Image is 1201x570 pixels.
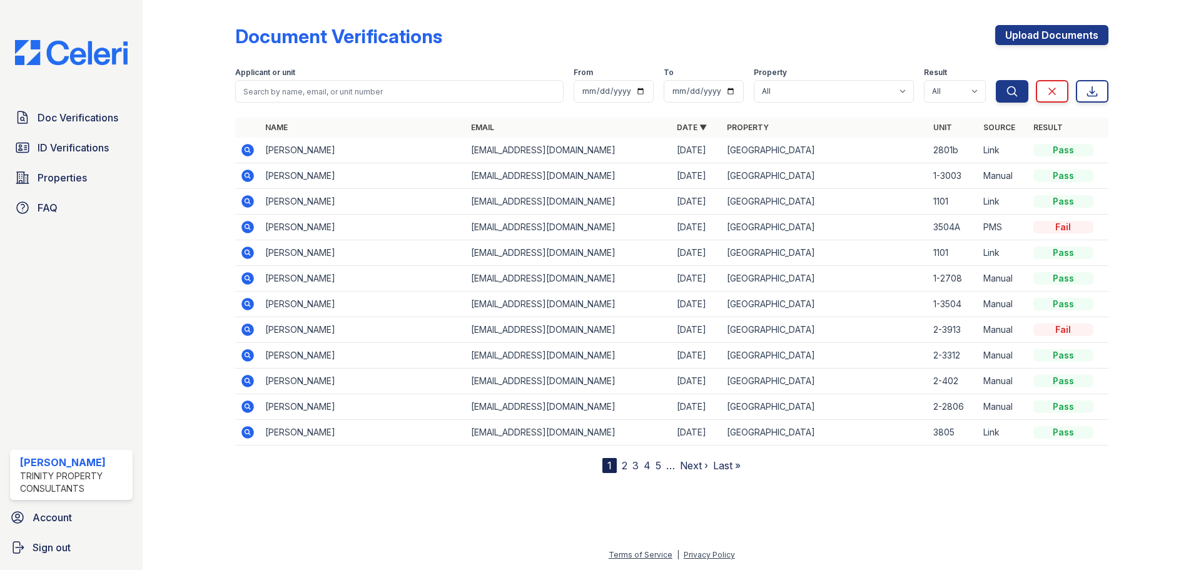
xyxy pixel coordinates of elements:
[466,343,672,369] td: [EMAIL_ADDRESS][DOMAIN_NAME]
[677,123,707,132] a: Date ▼
[260,394,466,420] td: [PERSON_NAME]
[1033,221,1093,233] div: Fail
[928,163,978,189] td: 1-3003
[722,292,928,317] td: [GEOGRAPHIC_DATA]
[722,343,928,369] td: [GEOGRAPHIC_DATA]
[978,420,1028,445] td: Link
[672,420,722,445] td: [DATE]
[672,343,722,369] td: [DATE]
[978,163,1028,189] td: Manual
[672,292,722,317] td: [DATE]
[1033,170,1093,182] div: Pass
[978,394,1028,420] td: Manual
[933,123,952,132] a: Unit
[666,458,675,473] span: …
[466,189,672,215] td: [EMAIL_ADDRESS][DOMAIN_NAME]
[1033,144,1093,156] div: Pass
[722,369,928,394] td: [GEOGRAPHIC_DATA]
[672,394,722,420] td: [DATE]
[466,215,672,240] td: [EMAIL_ADDRESS][DOMAIN_NAME]
[978,240,1028,266] td: Link
[672,317,722,343] td: [DATE]
[602,458,617,473] div: 1
[38,200,58,215] span: FAQ
[978,343,1028,369] td: Manual
[1033,195,1093,208] div: Pass
[10,165,133,190] a: Properties
[10,135,133,160] a: ID Verifications
[260,189,466,215] td: [PERSON_NAME]
[260,215,466,240] td: [PERSON_NAME]
[978,215,1028,240] td: PMS
[928,240,978,266] td: 1101
[260,317,466,343] td: [PERSON_NAME]
[1033,272,1093,285] div: Pass
[978,292,1028,317] td: Manual
[928,189,978,215] td: 1101
[680,459,708,472] a: Next ›
[928,343,978,369] td: 2-3312
[260,369,466,394] td: [PERSON_NAME]
[574,68,593,78] label: From
[471,123,494,132] a: Email
[466,420,672,445] td: [EMAIL_ADDRESS][DOMAIN_NAME]
[928,369,978,394] td: 2-402
[466,317,672,343] td: [EMAIL_ADDRESS][DOMAIN_NAME]
[260,163,466,189] td: [PERSON_NAME]
[10,195,133,220] a: FAQ
[722,317,928,343] td: [GEOGRAPHIC_DATA]
[1033,247,1093,259] div: Pass
[609,550,672,559] a: Terms of Service
[928,394,978,420] td: 2-2806
[928,420,978,445] td: 3805
[664,68,674,78] label: To
[1033,400,1093,413] div: Pass
[722,138,928,163] td: [GEOGRAPHIC_DATA]
[466,240,672,266] td: [EMAIL_ADDRESS][DOMAIN_NAME]
[38,140,109,155] span: ID Verifications
[722,189,928,215] td: [GEOGRAPHIC_DATA]
[656,459,661,472] a: 5
[754,68,787,78] label: Property
[632,459,639,472] a: 3
[33,540,71,555] span: Sign out
[38,110,118,125] span: Doc Verifications
[33,510,72,525] span: Account
[722,266,928,292] td: [GEOGRAPHIC_DATA]
[722,420,928,445] td: [GEOGRAPHIC_DATA]
[672,215,722,240] td: [DATE]
[928,215,978,240] td: 3504A
[978,266,1028,292] td: Manual
[20,455,128,470] div: [PERSON_NAME]
[995,25,1108,45] a: Upload Documents
[466,266,672,292] td: [EMAIL_ADDRESS][DOMAIN_NAME]
[672,189,722,215] td: [DATE]
[260,138,466,163] td: [PERSON_NAME]
[38,170,87,185] span: Properties
[924,68,947,78] label: Result
[260,292,466,317] td: [PERSON_NAME]
[235,68,295,78] label: Applicant or unit
[928,317,978,343] td: 2-3913
[672,138,722,163] td: [DATE]
[677,550,679,559] div: |
[644,459,651,472] a: 4
[20,470,128,495] div: Trinity Property Consultants
[978,138,1028,163] td: Link
[722,163,928,189] td: [GEOGRAPHIC_DATA]
[466,394,672,420] td: [EMAIL_ADDRESS][DOMAIN_NAME]
[983,123,1015,132] a: Source
[10,105,133,130] a: Doc Verifications
[466,292,672,317] td: [EMAIL_ADDRESS][DOMAIN_NAME]
[1033,123,1063,132] a: Result
[466,369,672,394] td: [EMAIL_ADDRESS][DOMAIN_NAME]
[5,505,138,530] a: Account
[260,266,466,292] td: [PERSON_NAME]
[722,215,928,240] td: [GEOGRAPHIC_DATA]
[672,266,722,292] td: [DATE]
[622,459,627,472] a: 2
[1033,349,1093,362] div: Pass
[978,189,1028,215] td: Link
[260,240,466,266] td: [PERSON_NAME]
[928,292,978,317] td: 1-3504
